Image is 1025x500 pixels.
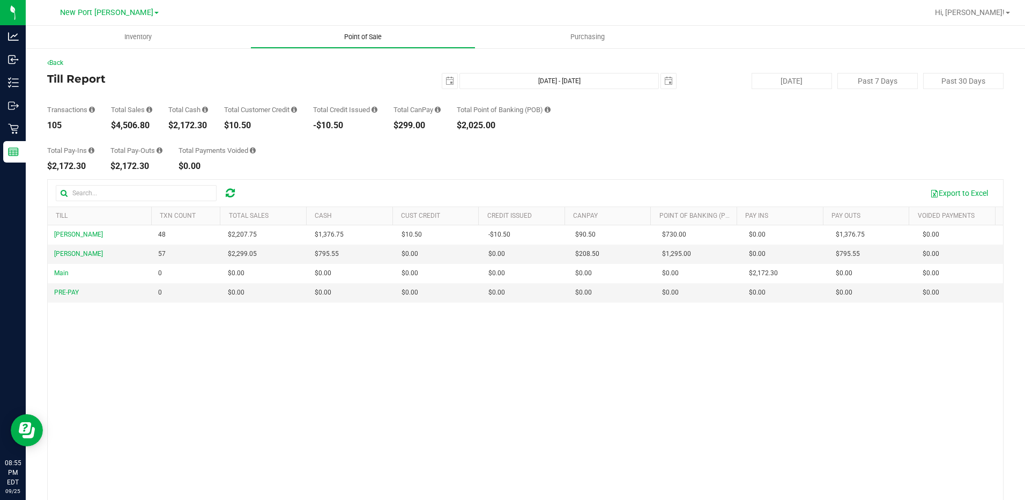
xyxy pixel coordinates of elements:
[457,121,551,130] div: $2,025.00
[158,249,166,259] span: 57
[47,59,63,67] a: Back
[401,212,440,219] a: Cust Credit
[11,414,43,446] iframe: Resource center
[745,212,768,219] a: Pay Ins
[749,288,766,298] span: $0.00
[179,147,256,154] div: Total Payments Voided
[54,269,69,277] span: Main
[229,212,269,219] a: Total Sales
[836,268,852,278] span: $0.00
[402,268,418,278] span: $0.00
[393,121,441,130] div: $299.00
[330,32,396,42] span: Point of Sale
[47,162,94,171] div: $2,172.30
[158,288,162,298] span: 0
[47,121,95,130] div: 105
[556,32,619,42] span: Purchasing
[56,212,68,219] a: Till
[54,289,79,296] span: PRE-PAY
[8,123,19,134] inline-svg: Retail
[228,288,244,298] span: $0.00
[659,212,736,219] a: Point of Banking (POB)
[661,73,676,89] span: select
[488,288,505,298] span: $0.00
[831,212,860,219] a: Pay Outs
[662,268,679,278] span: $0.00
[47,73,366,85] h4: Till Report
[315,230,344,240] span: $1,376.75
[60,8,153,17] span: New Port [PERSON_NAME]
[752,73,832,89] button: [DATE]
[250,26,475,48] a: Point of Sale
[8,100,19,111] inline-svg: Outbound
[313,121,377,130] div: -$10.50
[935,8,1005,17] span: Hi, [PERSON_NAME]!
[402,288,418,298] span: $0.00
[228,249,257,259] span: $2,299.05
[488,268,505,278] span: $0.00
[5,487,21,495] p: 09/25
[110,32,166,42] span: Inventory
[575,230,596,240] span: $90.50
[315,212,332,219] a: Cash
[110,147,162,154] div: Total Pay-Outs
[545,106,551,113] i: Sum of the successful, non-voided point-of-banking payment transaction amounts, both via payment ...
[836,230,865,240] span: $1,376.75
[8,77,19,88] inline-svg: Inventory
[573,212,598,219] a: CanPay
[89,106,95,113] i: Count of all successful payment transactions, possibly including voids, refunds, and cash-back fr...
[749,268,778,278] span: $2,172.30
[26,26,250,48] a: Inventory
[47,106,95,113] div: Transactions
[488,249,505,259] span: $0.00
[923,73,1004,89] button: Past 30 Days
[158,268,162,278] span: 0
[315,268,331,278] span: $0.00
[575,249,599,259] span: $208.50
[435,106,441,113] i: Sum of all successful, non-voided payment transaction amounts using CanPay (as well as manual Can...
[157,147,162,154] i: Sum of all cash pay-outs removed from tills within the date range.
[923,249,939,259] span: $0.00
[54,250,103,258] span: [PERSON_NAME]
[476,26,700,48] a: Purchasing
[836,288,852,298] span: $0.00
[315,288,331,298] span: $0.00
[662,249,691,259] span: $1,295.00
[160,212,196,219] a: TXN Count
[224,121,297,130] div: $10.50
[168,106,208,113] div: Total Cash
[8,31,19,42] inline-svg: Analytics
[402,249,418,259] span: $0.00
[372,106,377,113] i: Sum of all successful refund transaction amounts from purchase returns resulting in account credi...
[837,73,918,89] button: Past 7 Days
[111,106,152,113] div: Total Sales
[457,106,551,113] div: Total Point of Banking (POB)
[923,288,939,298] span: $0.00
[662,230,686,240] span: $730.00
[402,230,422,240] span: $10.50
[228,268,244,278] span: $0.00
[8,146,19,157] inline-svg: Reports
[179,162,256,171] div: $0.00
[224,106,297,113] div: Total Customer Credit
[575,288,592,298] span: $0.00
[575,268,592,278] span: $0.00
[146,106,152,113] i: Sum of all successful, non-voided payment transaction amounts (excluding tips and transaction fee...
[442,73,457,89] span: select
[47,147,94,154] div: Total Pay-Ins
[250,147,256,154] i: Sum of all voided payment transaction amounts (excluding tips and transaction fees) within the da...
[228,230,257,240] span: $2,207.75
[487,212,532,219] a: Credit Issued
[158,230,166,240] span: 48
[5,458,21,487] p: 08:55 PM EDT
[111,121,152,130] div: $4,506.80
[8,54,19,65] inline-svg: Inbound
[836,249,860,259] span: $795.55
[923,184,995,202] button: Export to Excel
[923,268,939,278] span: $0.00
[315,249,339,259] span: $795.55
[56,185,217,201] input: Search...
[54,231,103,238] span: [PERSON_NAME]
[923,230,939,240] span: $0.00
[291,106,297,113] i: Sum of all successful, non-voided payment transaction amounts using account credit as the payment...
